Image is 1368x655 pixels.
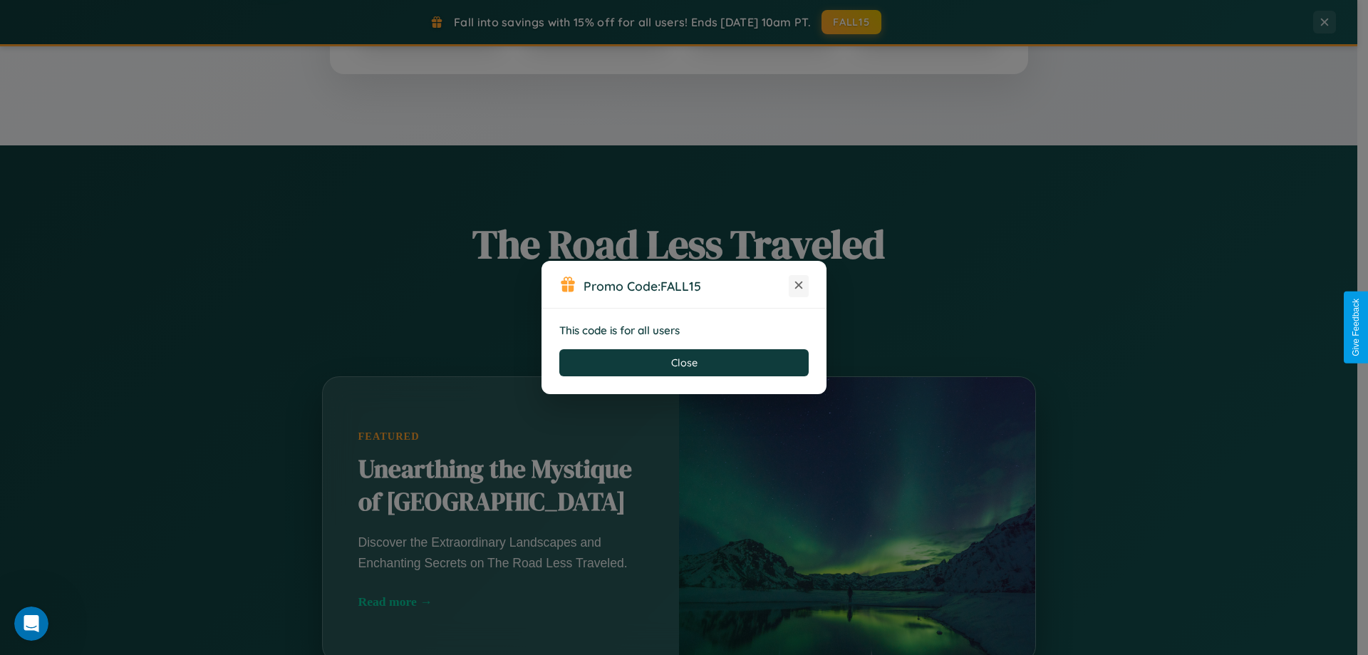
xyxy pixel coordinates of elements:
b: FALL15 [660,278,701,294]
iframe: Intercom live chat [14,607,48,641]
button: Close [559,349,809,376]
h3: Promo Code: [584,278,789,294]
div: Give Feedback [1351,299,1361,356]
strong: This code is for all users [559,324,680,337]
